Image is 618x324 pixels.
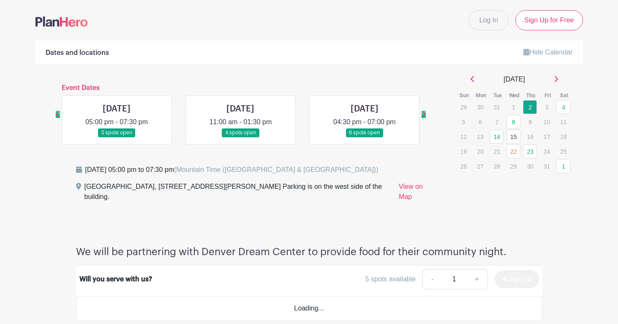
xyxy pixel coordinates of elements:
p: 17 [540,130,554,143]
a: View on Map [399,182,436,205]
p: 28 [490,160,504,173]
span: [DATE] [504,74,525,84]
th: Thu [523,91,539,100]
a: + [466,269,487,289]
div: [GEOGRAPHIC_DATA], [STREET_ADDRESS][PERSON_NAME] Parking is on the west side of the building. [84,182,392,205]
a: Sign Up for Free [515,10,583,30]
a: Log In [469,10,509,30]
p: 5 [457,115,471,128]
a: 23 [523,144,537,158]
p: 27 [473,160,487,173]
p: 7 [490,115,504,128]
th: Tue [489,91,506,100]
img: logo-507f7623f17ff9eddc593b1ce0a138ce2505c220e1c5a4e2b4648c50719b7d32.svg [35,16,88,27]
p: 19 [457,145,471,158]
h6: Event Dates [60,84,422,92]
p: 10 [540,115,554,128]
div: [DATE] 05:00 pm to 07:30 pm [85,165,378,175]
a: Hide Calendar [523,49,572,56]
p: 30 [473,101,487,114]
p: 9 [523,115,537,128]
p: 24 [540,145,554,158]
th: Sat [556,91,572,100]
th: Wed [506,91,523,100]
p: 25 [556,145,570,158]
p: 13 [473,130,487,143]
p: 26 [457,160,471,173]
p: 18 [556,130,570,143]
p: 20 [473,145,487,158]
p: 31 [540,160,554,173]
p: 21 [490,145,504,158]
a: 14 [490,130,504,144]
h4: We will be partnering with Denver Dream Center to provide food for their community night. [76,246,506,258]
a: 1 [556,159,570,173]
a: 8 [506,115,520,129]
p: 30 [523,160,537,173]
p: 12 [457,130,471,143]
th: Fri [539,91,556,100]
p: 1 [506,101,520,114]
div: 5 spots available [365,274,416,284]
span: (Mountain Time ([GEOGRAPHIC_DATA] & [GEOGRAPHIC_DATA])) [174,166,378,173]
a: 4 [556,100,570,114]
p: 3 [540,101,554,114]
a: 15 [506,130,520,144]
p: 6 [473,115,487,128]
p: 31 [490,101,504,114]
p: 16 [523,130,537,143]
th: Mon [473,91,489,100]
p: 29 [457,101,471,114]
a: 2 [523,100,537,114]
h6: Dates and locations [46,49,109,57]
th: Sun [456,91,473,100]
p: 11 [556,115,570,128]
a: - [422,269,442,289]
div: Loading... [76,296,542,321]
p: 29 [506,160,520,173]
a: 22 [506,144,520,158]
div: Will you serve with us? [79,274,152,284]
